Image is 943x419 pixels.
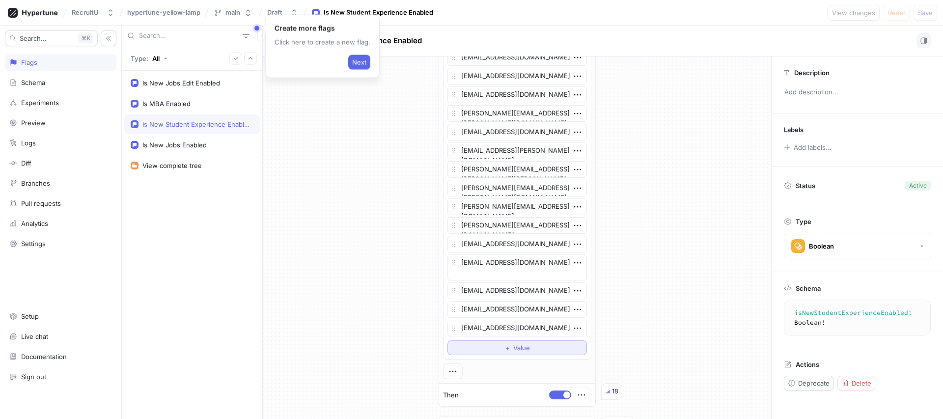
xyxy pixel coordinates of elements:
button: ＋Value [447,340,587,355]
span: hypertune-yellow-lamp [127,9,200,16]
div: View complete tree [142,162,202,169]
textarea: [EMAIL_ADDRESS][DOMAIN_NAME] [447,320,587,336]
div: Branches [21,179,50,187]
div: Sign out [21,373,46,381]
button: Boolean [784,233,931,259]
button: Expand all [229,52,242,65]
textarea: [PERSON_NAME][EMAIL_ADDRESS][PERSON_NAME][DOMAIN_NAME] [447,180,587,196]
div: Analytics [21,220,48,227]
p: Status [796,179,815,193]
div: Is New Student Experience Enabled [142,120,250,128]
p: Description [794,69,830,77]
span: Delete [852,380,871,386]
div: Settings [21,240,46,248]
textarea: [PERSON_NAME][EMAIL_ADDRESS][DOMAIN_NAME] [447,198,587,215]
button: Add labels... [780,141,834,154]
span: View changes [832,10,875,16]
p: Then [443,391,459,400]
button: Draft [263,4,302,21]
p: Type [796,218,811,225]
div: Flags [21,58,37,66]
div: All [152,55,160,62]
span: Search... [20,35,47,41]
div: Is New Student Experience Enabled [324,8,433,18]
button: Reset [884,5,910,21]
span: Save [918,10,933,16]
div: main [225,8,240,17]
div: Boolean [809,242,834,251]
span: ＋ [504,345,511,351]
div: Preview [21,119,46,127]
div: Setup [21,312,39,320]
div: 18 [612,387,618,396]
textarea: [EMAIL_ADDRESS][DOMAIN_NAME] [447,124,587,140]
textarea: [PERSON_NAME][EMAIL_ADDRESS][PERSON_NAME][PERSON_NAME][DOMAIN_NAME] [447,161,587,178]
div: Schema [21,79,45,86]
textarea: [PERSON_NAME][EMAIL_ADDRESS][DOMAIN_NAME] [447,217,587,234]
input: Search... [139,31,239,41]
button: RecruitU [68,4,118,21]
div: Diff [21,159,31,167]
div: Logs [21,139,36,147]
button: main [210,4,256,21]
p: Type: [131,55,148,62]
span: Value [513,345,530,351]
button: Collapse all [244,52,257,65]
button: Deprecate [784,376,833,391]
textarea: [EMAIL_ADDRESS][DOMAIN_NAME] [447,254,587,280]
textarea: [EMAIL_ADDRESS][DOMAIN_NAME] [447,301,587,318]
p: Labels [784,126,804,134]
div: Experiments [21,99,59,107]
p: Schema [796,284,821,292]
button: Type: All [127,50,171,67]
a: Documentation [5,348,116,365]
p: Actions [796,361,819,368]
span: Deprecate [798,380,830,386]
div: K [78,33,93,43]
p: Add description... [780,84,935,101]
textarea: [EMAIL_ADDRESS][DOMAIN_NAME] [447,68,587,84]
div: Is New Jobs Edit Enabled [142,79,220,87]
div: RecruitU [72,8,99,17]
div: Is MBA Enabled [142,100,191,108]
div: Pull requests [21,199,61,207]
div: Documentation [21,353,67,361]
button: Save [914,5,937,21]
div: Live chat [21,333,48,340]
textarea: [EMAIL_ADDRESS][DOMAIN_NAME] [447,86,587,103]
button: Delete [837,376,875,391]
textarea: [EMAIL_ADDRESS][DOMAIN_NAME] [447,49,587,66]
textarea: [EMAIL_ADDRESS][PERSON_NAME][DOMAIN_NAME] [447,142,587,159]
button: Search...K [5,30,98,46]
button: View changes [828,5,880,21]
div: Active [909,181,927,190]
textarea: [PERSON_NAME][EMAIL_ADDRESS][PERSON_NAME][DOMAIN_NAME] [447,105,587,122]
span: Reset [888,10,905,16]
textarea: [EMAIL_ADDRESS][DOMAIN_NAME] [447,236,587,252]
textarea: [EMAIL_ADDRESS][DOMAIN_NAME] [447,282,587,299]
div: Is New Jobs Enabled [142,141,207,149]
div: Draft [267,8,282,17]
